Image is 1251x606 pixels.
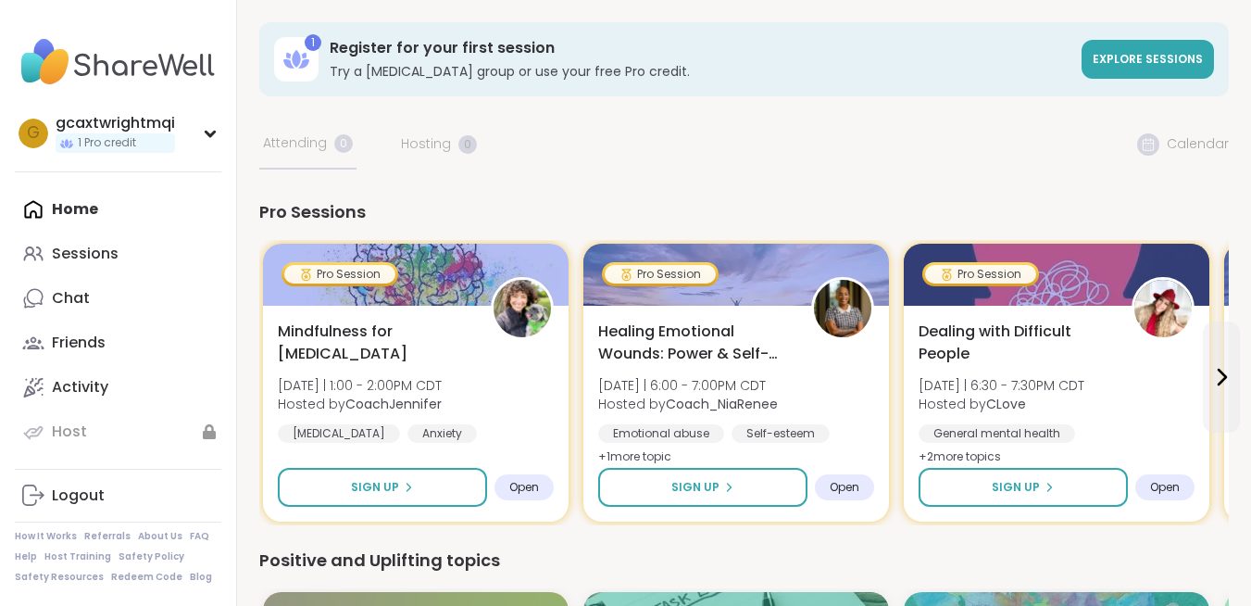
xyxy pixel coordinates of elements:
[278,376,442,395] span: [DATE] | 1:00 - 2:00PM CDT
[52,244,119,264] div: Sessions
[919,424,1075,443] div: General mental health
[278,468,487,507] button: Sign Up
[919,468,1128,507] button: Sign Up
[15,473,221,518] a: Logout
[15,530,77,543] a: How It Works
[351,479,399,496] span: Sign Up
[44,550,111,563] a: Host Training
[919,321,1111,365] span: Dealing with Difficult People
[494,280,551,337] img: CoachJennifer
[15,410,221,454] a: Host
[56,113,175,133] div: gcaxtwrightmqi
[509,480,539,495] span: Open
[15,232,221,276] a: Sessions
[190,530,209,543] a: FAQ
[598,395,778,413] span: Hosted by
[671,479,719,496] span: Sign Up
[814,280,871,337] img: Coach_NiaRenee
[1134,280,1192,337] img: CLove
[52,422,87,442] div: Host
[52,377,108,398] div: Activity
[330,38,1070,58] h3: Register for your first session
[1093,51,1203,67] span: Explore sessions
[15,365,221,410] a: Activity
[919,376,1084,395] span: [DATE] | 6:30 - 7:30PM CDT
[78,135,136,151] span: 1 Pro credit
[278,321,470,365] span: Mindfulness for [MEDICAL_DATA]
[598,468,807,507] button: Sign Up
[259,548,1229,574] div: Positive and Uplifting topics
[259,199,1229,225] div: Pro Sessions
[27,121,40,145] span: g
[111,571,182,584] a: Redeem Code
[305,34,321,51] div: 1
[925,265,1036,284] div: Pro Session
[598,424,724,443] div: Emotional abuse
[278,424,400,443] div: [MEDICAL_DATA]
[919,395,1084,413] span: Hosted by
[598,321,791,365] span: Healing Emotional Wounds: Power & Self-Worth
[15,30,221,95] img: ShareWell Nav Logo
[666,395,778,413] b: Coach_NiaRenee
[15,321,221,365] a: Friends
[119,550,184,563] a: Safety Policy
[52,288,90,309] div: Chat
[52,486,105,506] div: Logout
[15,571,104,584] a: Safety Resources
[986,395,1026,413] b: CLove
[830,480,859,495] span: Open
[84,530,131,543] a: Referrals
[190,571,212,584] a: Blog
[605,265,716,284] div: Pro Session
[407,424,477,443] div: Anxiety
[732,424,830,443] div: Self-esteem
[1150,480,1180,495] span: Open
[15,550,37,563] a: Help
[330,62,1070,81] h3: Try a [MEDICAL_DATA] group or use your free Pro credit.
[278,395,442,413] span: Hosted by
[284,265,395,284] div: Pro Session
[345,395,442,413] b: CoachJennifer
[598,376,778,395] span: [DATE] | 6:00 - 7:00PM CDT
[52,333,106,353] div: Friends
[15,276,221,321] a: Chat
[992,479,1040,496] span: Sign Up
[1082,40,1214,79] a: Explore sessions
[138,530,182,543] a: About Us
